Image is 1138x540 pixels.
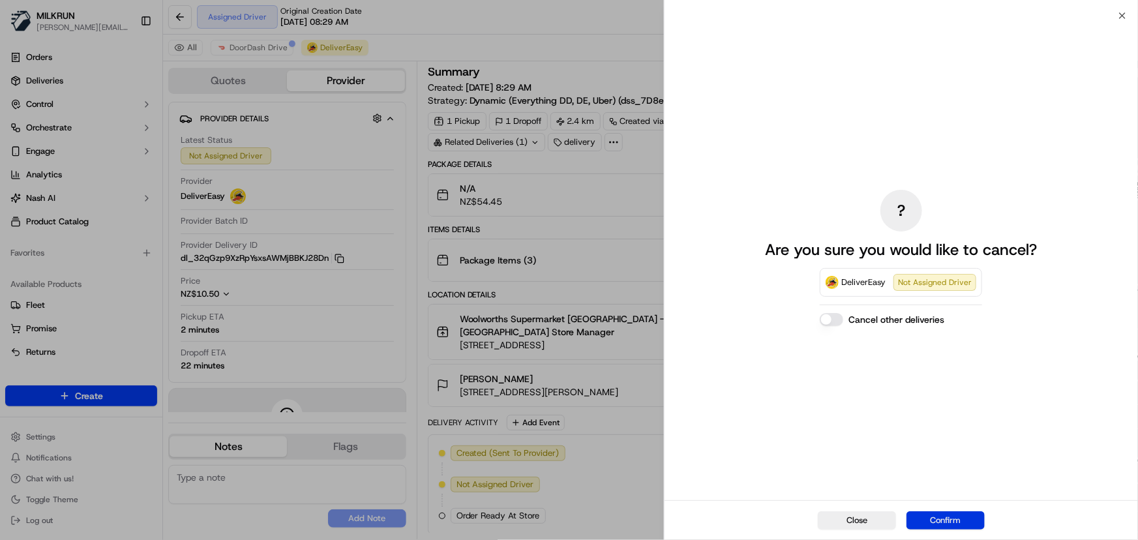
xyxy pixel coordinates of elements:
[826,276,839,289] img: DeliverEasy
[906,511,985,530] button: Confirm
[848,313,944,326] label: Cancel other deliveries
[841,276,886,289] span: DeliverEasy
[880,190,922,232] div: ?
[818,511,896,530] button: Close
[765,239,1037,260] p: Are you sure you would like to cancel?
